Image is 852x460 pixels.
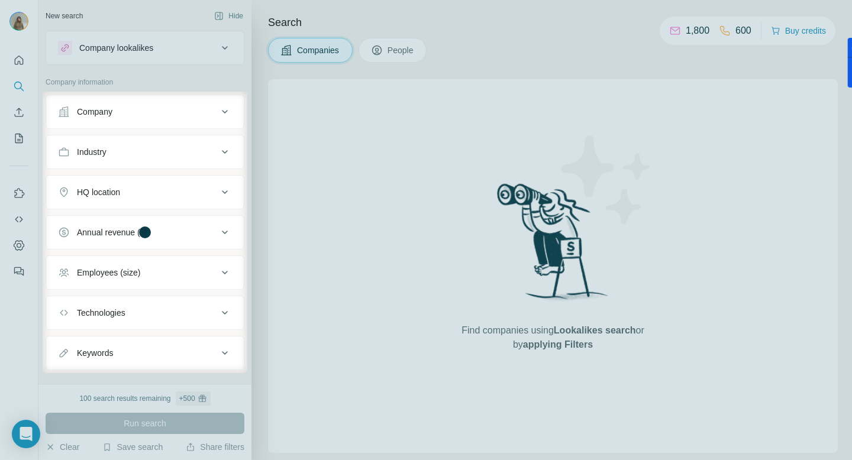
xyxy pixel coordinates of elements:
[247,115,487,351] iframe: Tooltip
[46,339,244,367] button: Keywords
[77,106,112,118] div: Company
[77,307,125,319] div: Technologies
[46,138,244,166] button: Industry
[77,146,106,158] div: Industry
[46,178,244,206] button: HQ location
[46,98,244,126] button: Company
[77,226,147,238] div: Annual revenue ($)
[77,267,140,278] div: Employees (size)
[46,299,244,327] button: Technologies
[77,347,113,359] div: Keywords
[46,258,244,287] button: Employees (size)
[46,218,244,247] button: Annual revenue ($)
[77,186,120,198] div: HQ location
